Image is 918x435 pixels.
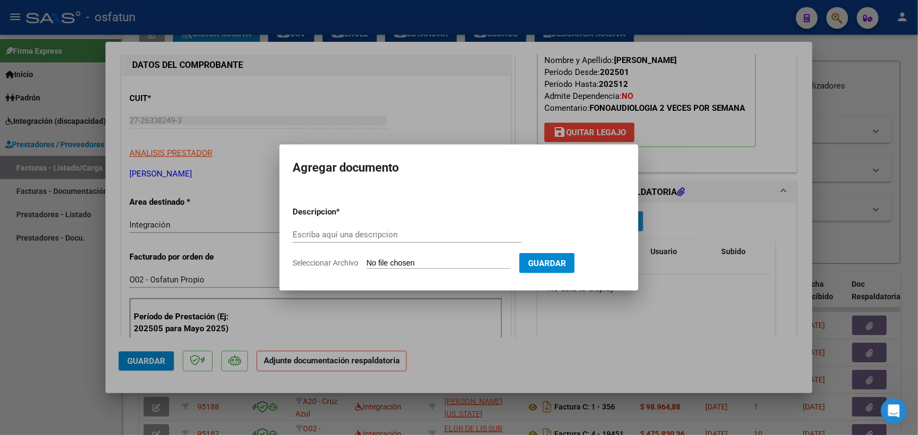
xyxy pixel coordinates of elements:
h2: Agregar documento [293,157,625,178]
span: Seleccionar Archivo [293,259,358,267]
button: Guardar [519,253,575,273]
p: Descripcion [293,206,393,218]
iframe: Intercom live chat [881,398,907,424]
span: Guardar [528,259,566,268]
